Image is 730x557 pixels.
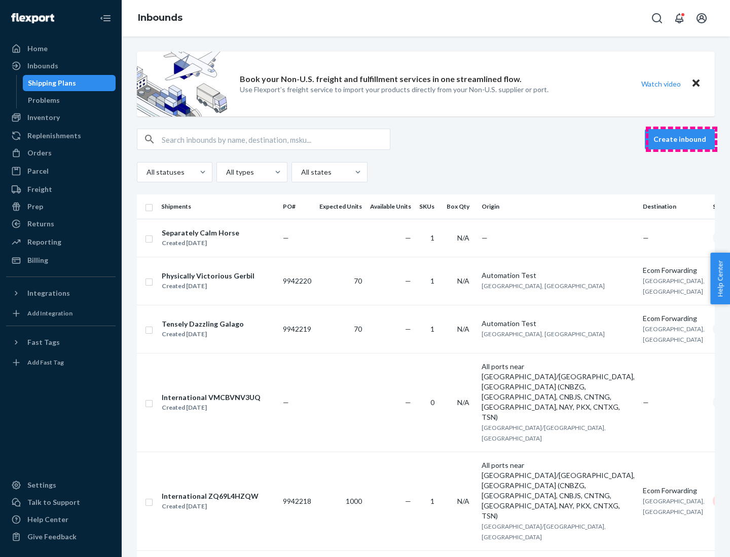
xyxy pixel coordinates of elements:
td: 9942219 [279,305,315,353]
div: Returns [27,219,54,229]
th: Available Units [366,194,415,219]
div: All ports near [GEOGRAPHIC_DATA]/[GEOGRAPHIC_DATA], [GEOGRAPHIC_DATA] (CNBZG, [GEOGRAPHIC_DATA], ... [482,460,635,521]
a: Problems [23,92,116,108]
p: Book your Non-U.S. freight and fulfillment services in one streamlined flow. [240,73,522,85]
a: Shipping Plans [23,75,116,91]
button: Integrations [6,285,116,301]
span: [GEOGRAPHIC_DATA], [GEOGRAPHIC_DATA] [482,330,605,338]
div: Physically Victorious Gerbil [162,271,254,281]
a: Help Center [6,511,116,528]
span: [GEOGRAPHIC_DATA]/[GEOGRAPHIC_DATA], [GEOGRAPHIC_DATA] [482,424,606,442]
div: Problems [28,95,60,105]
th: PO# [279,194,315,219]
a: Talk to Support [6,494,116,510]
th: Expected Units [315,194,366,219]
span: 1 [430,233,434,242]
div: Fast Tags [27,337,60,347]
div: Talk to Support [27,497,80,507]
span: — [405,398,411,407]
span: 1000 [346,497,362,505]
button: Close [689,76,703,91]
div: Created [DATE] [162,281,254,291]
span: 1 [430,276,434,285]
a: Add Integration [6,305,116,322]
div: Prep [27,202,43,212]
td: 9942220 [279,257,315,305]
span: — [643,233,649,242]
input: All states [300,167,301,177]
input: All types [225,167,226,177]
th: Destination [639,194,709,219]
div: Automation Test [482,270,635,281]
button: Watch video [635,76,687,91]
span: — [405,325,411,333]
div: Tensely Dazzling Galago [162,319,244,329]
div: Created [DATE] [162,329,244,339]
div: Created [DATE] [162,501,259,511]
img: Flexport logo [11,13,54,23]
input: All statuses [145,167,147,177]
div: Orders [27,148,52,158]
span: [GEOGRAPHIC_DATA], [GEOGRAPHIC_DATA] [482,282,605,290]
a: Parcel [6,163,116,179]
div: Separately Calm Horse [162,228,239,238]
span: 1 [430,325,434,333]
div: Ecom Forwarding [643,486,705,496]
span: — [405,497,411,505]
a: Add Fast Tag [6,354,116,371]
a: Inventory [6,109,116,126]
button: Give Feedback [6,529,116,545]
a: Prep [6,198,116,215]
td: 9942218 [279,452,315,550]
div: Freight [27,184,52,194]
div: Automation Test [482,319,635,329]
a: Inbounds [6,58,116,74]
span: [GEOGRAPHIC_DATA], [GEOGRAPHIC_DATA] [643,325,705,343]
span: — [405,276,411,285]
div: Created [DATE] [162,238,239,248]
span: — [283,398,289,407]
div: Shipping Plans [28,78,76,88]
input: Search inbounds by name, destination, msku... [162,129,390,149]
a: Billing [6,252,116,268]
button: Fast Tags [6,334,116,350]
span: N/A [457,276,469,285]
span: — [283,233,289,242]
div: Parcel [27,166,49,176]
div: Ecom Forwarding [643,265,705,275]
a: Replenishments [6,128,116,144]
a: Freight [6,181,116,197]
div: Billing [27,255,48,265]
span: 70 [354,325,362,333]
div: Add Integration [27,309,72,317]
a: Home [6,41,116,57]
span: 1 [430,497,434,505]
span: [GEOGRAPHIC_DATA], [GEOGRAPHIC_DATA] [643,277,705,295]
span: — [405,233,411,242]
div: Give Feedback [27,532,77,542]
a: Returns [6,216,116,232]
button: Help Center [710,253,730,304]
a: Inbounds [138,12,182,23]
th: SKUs [415,194,443,219]
th: Shipments [157,194,279,219]
button: Open account menu [691,8,712,28]
a: Settings [6,477,116,493]
div: Inbounds [27,61,58,71]
button: Close Navigation [95,8,116,28]
div: Integrations [27,288,70,298]
span: — [643,398,649,407]
button: Open Search Box [647,8,667,28]
ol: breadcrumbs [130,4,191,33]
p: Use Flexport’s freight service to import your products directly from your Non-U.S. supplier or port. [240,85,549,95]
div: Replenishments [27,131,81,141]
div: Created [DATE] [162,403,261,413]
span: N/A [457,497,469,505]
div: Ecom Forwarding [643,313,705,324]
span: [GEOGRAPHIC_DATA]/[GEOGRAPHIC_DATA], [GEOGRAPHIC_DATA] [482,523,606,541]
div: Add Fast Tag [27,358,64,367]
div: Settings [27,480,56,490]
button: Open notifications [669,8,689,28]
span: — [482,233,488,242]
